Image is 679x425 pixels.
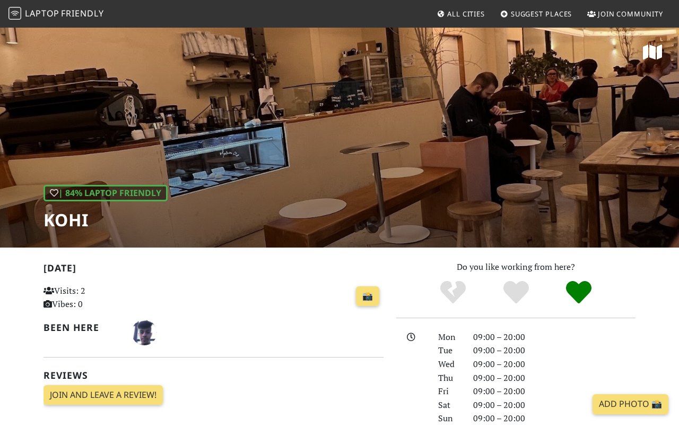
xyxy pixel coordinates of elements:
[432,385,467,398] div: Fri
[43,185,168,202] div: | 84% Laptop Friendly
[432,358,467,371] div: Wed
[61,7,103,19] span: Friendly
[467,385,642,398] div: 09:00 – 20:00
[511,9,572,19] span: Suggest Places
[43,322,119,333] h2: Been here
[547,279,611,306] div: Definitely!
[467,398,642,412] div: 09:00 – 20:00
[467,330,642,344] div: 09:00 – 20:00
[43,370,384,381] h2: Reviews
[496,4,577,23] a: Suggest Places
[432,4,489,23] a: All Cities
[583,4,667,23] a: Join Community
[432,344,467,358] div: Tue
[467,344,642,358] div: 09:00 – 20:00
[132,320,157,345] img: 6648-mendoza.jpg
[43,210,168,230] h1: Kohi
[132,326,157,337] span: Omar Mendoza
[484,279,547,306] div: Yes
[593,394,668,414] a: Add Photo 📸
[8,7,21,20] img: LaptopFriendly
[432,330,467,344] div: Mon
[25,7,59,19] span: Laptop
[467,358,642,371] div: 09:00 – 20:00
[396,260,636,274] p: Do you like working from here?
[421,279,484,306] div: No
[598,9,663,19] span: Join Community
[43,284,149,311] p: Visits: 2 Vibes: 0
[356,286,379,307] a: 📸
[43,385,163,405] a: Join and leave a review!
[8,5,104,23] a: LaptopFriendly LaptopFriendly
[467,371,642,385] div: 09:00 – 20:00
[447,9,485,19] span: All Cities
[43,262,384,278] h2: [DATE]
[432,398,467,412] div: Sat
[432,371,467,385] div: Thu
